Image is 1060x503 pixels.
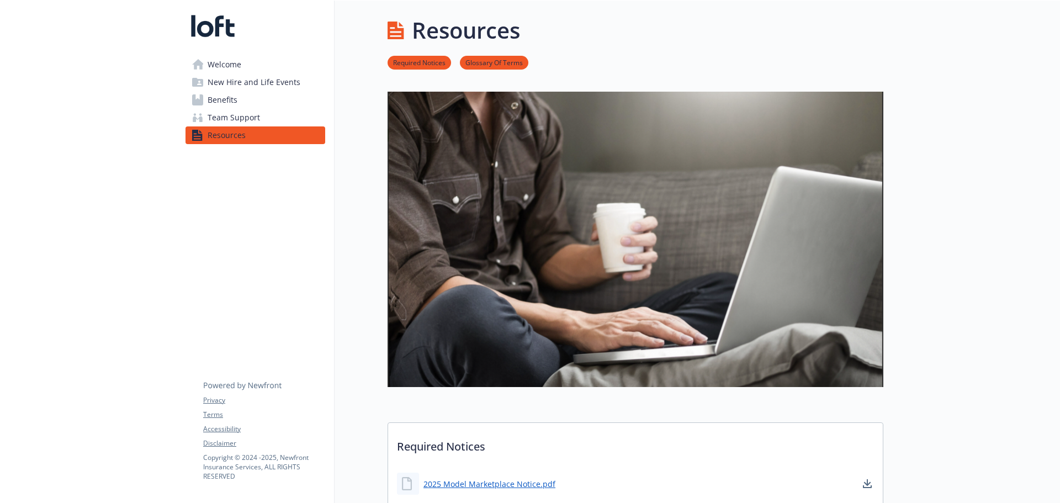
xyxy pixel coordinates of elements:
p: Required Notices [388,423,883,464]
span: New Hire and Life Events [208,73,300,91]
span: Resources [208,126,246,144]
img: resources page banner [388,92,883,387]
a: 2025 Model Marketplace Notice.pdf [423,478,555,490]
h1: Resources [412,14,520,47]
a: Resources [185,126,325,144]
p: Copyright © 2024 - 2025 , Newfront Insurance Services, ALL RIGHTS RESERVED [203,453,325,481]
span: Benefits [208,91,237,109]
span: Welcome [208,56,241,73]
a: Disclaimer [203,438,325,448]
span: Team Support [208,109,260,126]
a: Terms [203,410,325,420]
a: New Hire and Life Events [185,73,325,91]
a: Team Support [185,109,325,126]
a: Privacy [203,395,325,405]
a: download document [861,477,874,490]
a: Required Notices [388,57,451,67]
a: Benefits [185,91,325,109]
a: Glossary Of Terms [460,57,528,67]
a: Accessibility [203,424,325,434]
a: Welcome [185,56,325,73]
